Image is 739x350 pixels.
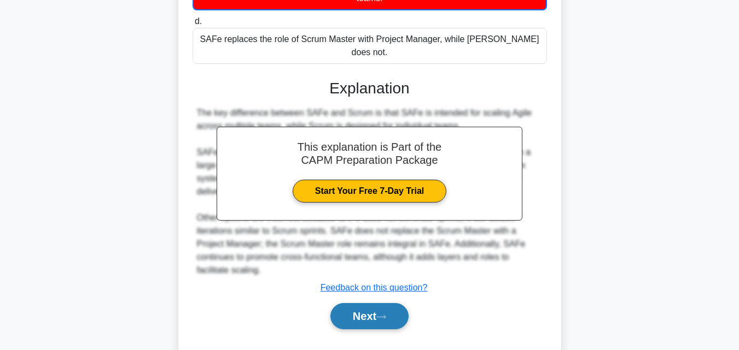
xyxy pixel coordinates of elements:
[199,79,540,98] h3: Explanation
[321,283,428,292] a: Feedback on this question?
[330,303,409,329] button: Next
[193,28,547,64] div: SAFe replaces the role of Scrum Master with Project Manager, while [PERSON_NAME] does not.
[195,16,202,26] span: d.
[197,106,543,277] div: The key difference between SAFe and Scrum is that SAFe is intended for scaling Agile across multi...
[293,180,446,203] a: Start Your Free 7-Day Trial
